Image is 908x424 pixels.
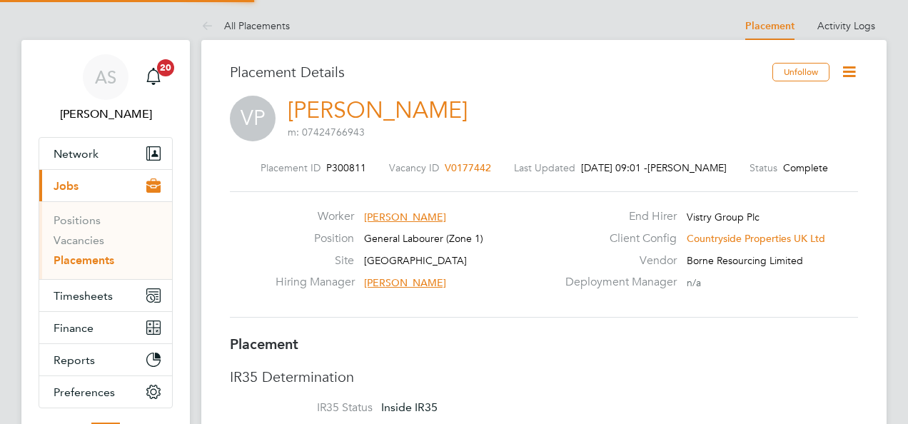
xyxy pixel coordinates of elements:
span: AS [95,68,116,86]
span: Network [54,147,99,161]
button: Timesheets [39,280,172,311]
span: Finance [54,321,94,335]
button: Preferences [39,376,172,408]
span: Inside IR35 [381,400,438,414]
span: Complete [783,161,828,174]
button: Finance [39,312,172,343]
div: Jobs [39,201,172,279]
label: Placement ID [261,161,321,174]
label: Hiring Manager [276,275,354,290]
button: Network [39,138,172,169]
button: Reports [39,344,172,375]
span: [PERSON_NAME] [647,161,727,174]
span: Timesheets [54,289,113,303]
a: Positions [54,213,101,227]
label: Client Config [557,231,677,246]
span: Countryside Properties UK Ltd [687,232,825,245]
a: Activity Logs [817,19,875,32]
span: Andrew Stevensen [39,106,173,123]
span: m: 07424766943 [288,126,365,138]
span: [GEOGRAPHIC_DATA] [364,254,467,267]
button: Unfollow [772,63,829,81]
h3: IR35 Determination [230,368,858,386]
label: Worker [276,209,354,224]
a: All Placements [201,19,290,32]
button: Jobs [39,170,172,201]
span: Reports [54,353,95,367]
span: [PERSON_NAME] [364,276,446,289]
label: End Hirer [557,209,677,224]
label: Site [276,253,354,268]
span: Vistry Group Plc [687,211,760,223]
a: [PERSON_NAME] [288,96,468,124]
span: P300811 [326,161,366,174]
label: Position [276,231,354,246]
b: Placement [230,335,298,353]
span: General Labourer (Zone 1) [364,232,483,245]
a: 20 [139,54,168,100]
span: [PERSON_NAME] [364,211,446,223]
label: Deployment Manager [557,275,677,290]
span: Borne Resourcing Limited [687,254,803,267]
label: Vacancy ID [389,161,439,174]
label: Vendor [557,253,677,268]
span: [DATE] 09:01 - [581,161,647,174]
span: Preferences [54,385,115,399]
span: V0177442 [445,161,491,174]
label: Status [750,161,777,174]
a: AS[PERSON_NAME] [39,54,173,123]
span: VP [230,96,276,141]
label: Last Updated [514,161,575,174]
span: n/a [687,276,701,289]
span: 20 [157,59,174,76]
h3: Placement Details [230,63,762,81]
label: IR35 Status [230,400,373,415]
a: Placements [54,253,114,267]
span: Jobs [54,179,79,193]
a: Vacancies [54,233,104,247]
a: Placement [745,20,794,32]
